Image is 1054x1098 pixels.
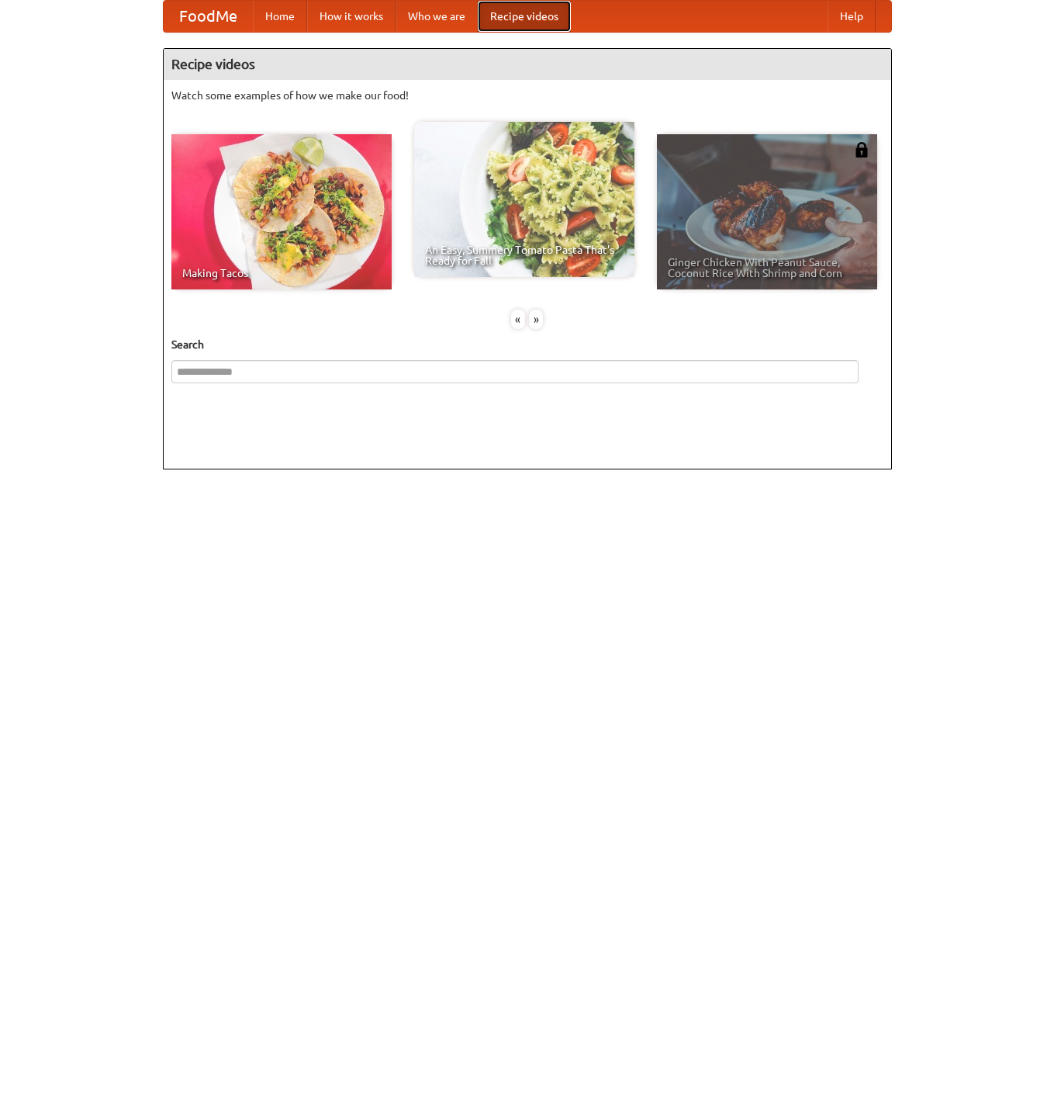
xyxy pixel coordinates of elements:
p: Watch some examples of how we make our food! [171,88,883,103]
a: Making Tacos [171,134,392,289]
a: Home [253,1,307,32]
h5: Search [171,337,883,352]
a: Help [828,1,876,32]
a: An Easy, Summery Tomato Pasta That's Ready for Fall [414,122,634,277]
span: Making Tacos [182,268,381,279]
img: 483408.png [854,142,869,158]
a: FoodMe [164,1,253,32]
a: Recipe videos [478,1,571,32]
div: « [511,310,525,329]
span: An Easy, Summery Tomato Pasta That's Ready for Fall [425,244,624,266]
a: Who we are [396,1,478,32]
h4: Recipe videos [164,49,891,80]
a: How it works [307,1,396,32]
div: » [529,310,543,329]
